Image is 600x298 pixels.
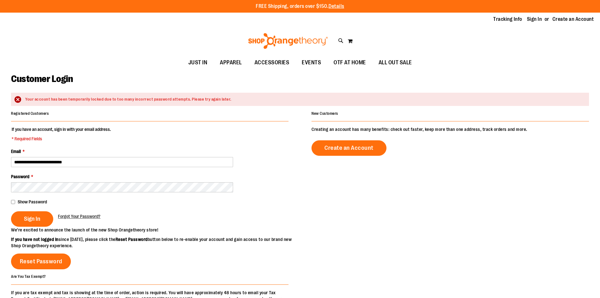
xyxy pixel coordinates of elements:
span: JUST IN [188,56,208,70]
p: FREE Shipping, orders over $150. [256,3,344,10]
span: EVENTS [302,56,321,70]
button: Sign In [11,211,53,227]
a: Details [329,3,344,9]
span: Customer Login [11,73,73,84]
strong: Are You Tax Exempt? [11,274,46,279]
span: Show Password [18,199,47,204]
div: Your account has been temporarily locked due to too many incorrect password attempts. Please try ... [25,96,583,102]
span: Email [11,149,21,154]
span: APPAREL [220,56,242,70]
a: Sign In [527,16,542,23]
strong: If you have not logged in [11,237,59,242]
span: ACCESSORIES [254,56,289,70]
strong: Registered Customers [11,111,49,116]
p: We’re excited to announce the launch of the new Shop Orangetheory store! [11,227,300,233]
span: Create an Account [324,144,374,151]
span: Sign In [24,215,40,222]
img: Shop Orangetheory [247,33,329,49]
strong: Reset Password [116,237,148,242]
a: Create an Account [311,140,386,156]
p: since [DATE], please click the button below to re-enable your account and gain access to our bran... [11,236,300,249]
legend: If you have an account, sign in with your email address. [11,126,111,142]
a: Reset Password [11,254,71,269]
a: Create an Account [552,16,594,23]
span: OTF AT HOME [334,56,366,70]
p: Creating an account has many benefits: check out faster, keep more than one address, track orders... [311,126,589,132]
a: Forgot Your Password? [58,213,100,219]
span: Password [11,174,29,179]
span: Forgot Your Password? [58,214,100,219]
a: Tracking Info [493,16,522,23]
strong: New Customers [311,111,338,116]
span: * Required Fields [12,136,111,142]
span: ALL OUT SALE [379,56,412,70]
span: Reset Password [20,258,62,265]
